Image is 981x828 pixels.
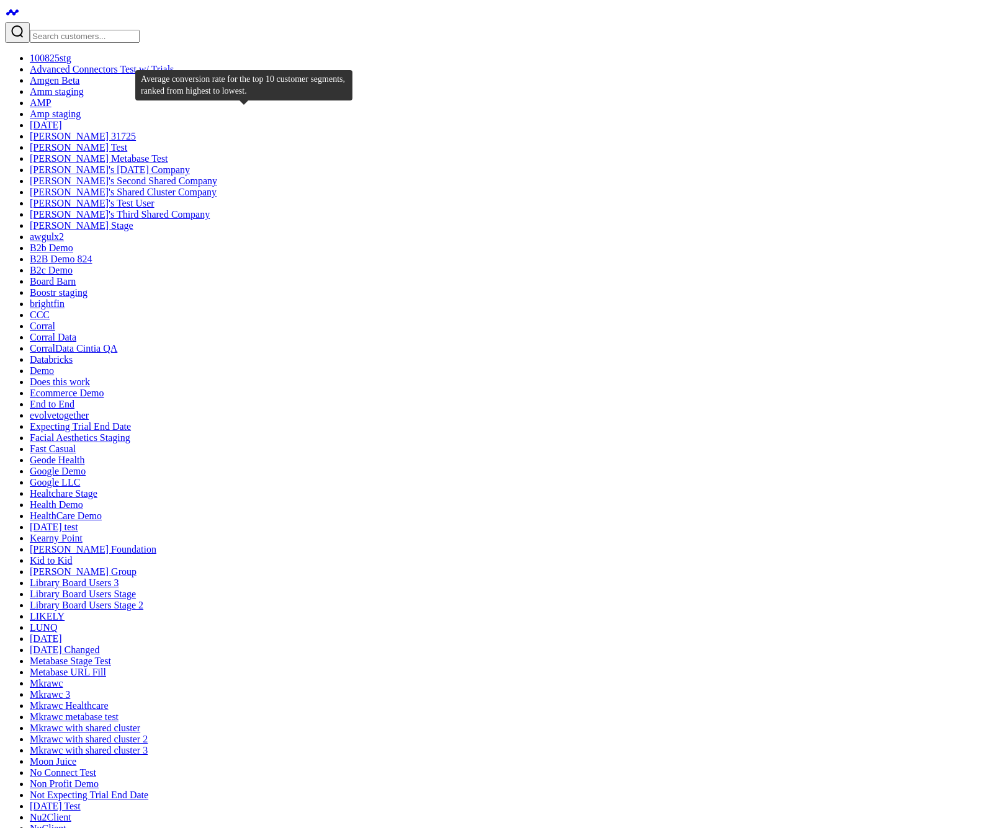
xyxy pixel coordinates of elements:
[30,589,136,599] a: Library Board Users Stage
[5,22,30,43] button: Search customers button
[30,723,140,733] a: Mkrawc with shared cluster
[30,533,83,543] a: Kearny Point
[30,75,79,86] a: Amgen Beta
[30,187,217,197] a: [PERSON_NAME]'s Shared Cluster Company
[30,678,63,688] a: Mkrawc
[30,667,106,677] a: Metabase URL Fill
[30,734,148,744] a: Mkrawc with shared cluster 2
[30,254,92,264] a: B2B Demo 824
[30,243,73,253] a: B2b Demo
[30,522,78,532] a: [DATE] test
[30,86,84,97] a: Amm staging
[30,510,102,521] a: HealthCare Demo
[30,209,210,220] a: [PERSON_NAME]'s Third Shared Company
[30,577,119,588] a: Library Board Users 3
[30,801,81,811] a: [DATE] Test
[30,53,71,63] a: 100825stg
[30,265,73,275] a: B2c Demo
[30,499,83,510] a: Health Demo
[30,477,80,487] a: Google LLC
[30,466,86,476] a: Google Demo
[30,332,76,342] a: Corral Data
[30,97,52,108] a: AMP
[30,176,217,186] a: [PERSON_NAME]'s Second Shared Company
[30,410,89,421] a: evolvetogether
[30,120,62,130] a: [DATE]
[30,343,117,354] a: CorralData Cintia QA
[30,600,143,610] a: Library Board Users Stage 2
[30,555,72,566] a: Kid to Kid
[30,633,62,644] a: [DATE]
[30,790,148,800] a: Not Expecting Trial End Date
[30,365,54,376] a: Demo
[30,745,148,755] a: Mkrawc with shared cluster 3
[30,767,96,778] a: No Connect Test
[30,812,71,822] a: Nu2Client
[30,231,64,242] a: awgulx2
[30,354,73,365] a: Databricks
[30,644,99,655] a: [DATE] Changed
[30,488,97,499] a: Healtchare Stage
[30,376,90,387] a: Does this work
[30,611,65,621] a: LIKELY
[30,756,76,767] a: Moon Juice
[30,443,76,454] a: Fast Casual
[30,622,57,633] a: LUNQ
[30,388,104,398] a: Ecommerce Demo
[30,544,156,554] a: [PERSON_NAME] Foundation
[30,778,99,789] a: Non Profit Demo
[30,455,84,465] a: Geode Health
[30,309,50,320] a: CCC
[30,220,133,231] a: [PERSON_NAME] Stage
[30,298,65,309] a: brightfin
[30,198,155,208] a: [PERSON_NAME]'s Test User
[30,421,131,432] a: Expecting Trial End Date
[30,276,76,287] a: Board Barn
[30,321,55,331] a: Corral
[30,711,119,722] a: Mkrawc metabase test
[30,164,190,175] a: [PERSON_NAME]'s [DATE] Company
[30,109,81,119] a: Amp staging
[30,432,130,443] a: Facial Aesthetics Staging
[30,689,70,700] a: Mkrawc 3
[30,700,109,711] a: Mkrawc Healthcare
[30,131,136,141] a: [PERSON_NAME] 31725
[30,30,140,43] input: Search customers input
[30,153,168,164] a: [PERSON_NAME] Metabase Test
[30,142,127,153] a: [PERSON_NAME] Test
[30,64,174,74] a: Advanced Connectors Test w/ Trials
[30,566,137,577] a: [PERSON_NAME] Group
[30,399,74,409] a: End to End
[30,656,111,666] a: Metabase Stage Test
[30,287,87,298] a: Boostr staging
